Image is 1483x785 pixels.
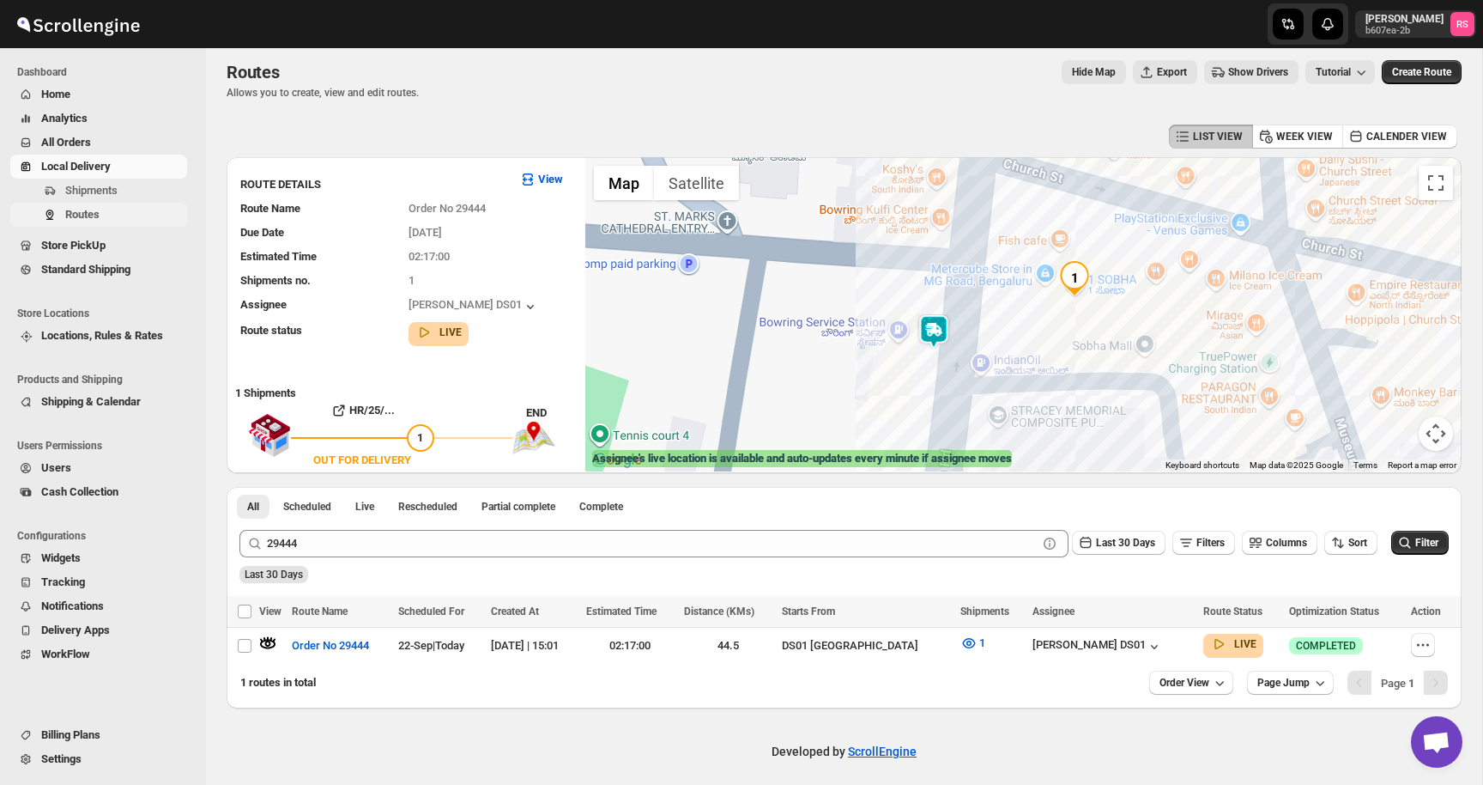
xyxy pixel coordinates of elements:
button: Map action label [1062,60,1126,84]
button: WorkFlow [10,642,187,666]
button: [PERSON_NAME] DS01 [409,298,539,315]
button: Routes [10,203,187,227]
b: HR/25/... [349,404,395,417]
span: Dashboard [17,65,194,79]
span: Store PickUp [41,239,106,252]
span: 02:17:00 [409,250,450,263]
span: Order View [1159,676,1209,690]
div: DS01 [GEOGRAPHIC_DATA] [782,637,950,654]
button: Home [10,82,187,106]
button: LIVE [1210,636,1256,653]
div: 02:17:00 [586,637,674,654]
span: Create Route [1392,65,1451,79]
span: 22-Sep | Today [398,639,464,652]
span: Home [41,88,70,100]
span: CALENDER VIEW [1366,130,1447,143]
span: Local Delivery [41,160,111,173]
button: HR/25/... [291,397,434,424]
span: WEEK VIEW [1276,130,1333,143]
button: Delivery Apps [10,618,187,642]
span: View [259,605,281,618]
span: Page Jump [1257,676,1310,690]
span: Rescheduled [398,500,457,514]
b: LIVE [1234,638,1256,650]
span: Order No 29444 [409,202,486,215]
button: Filters [1172,531,1235,555]
button: Last 30 Days [1072,531,1165,555]
button: Tutorial [1305,60,1375,84]
span: Estimated Time [586,605,657,618]
span: Romil Seth [1450,12,1474,36]
b: LIVE [439,326,462,338]
span: Routes [65,208,100,221]
span: Settings [41,752,82,765]
span: 1 [409,274,415,287]
span: Assignee [240,298,287,311]
span: Cash Collection [41,485,118,498]
a: Terms (opens in new tab) [1353,460,1377,470]
button: CALENDER VIEW [1342,125,1457,149]
span: Filter [1415,537,1438,549]
span: Last 30 Days [1096,537,1155,549]
button: Users [10,456,187,480]
span: Map data ©2025 Google [1250,460,1343,470]
span: Shipments no. [240,274,311,287]
span: Route Name [240,202,300,215]
span: LIST VIEW [1193,130,1243,143]
span: Export [1157,65,1187,79]
button: Tracking [10,570,187,594]
span: Optimization Status [1289,605,1379,618]
b: 1 [1408,677,1414,690]
span: Route Status [1203,605,1262,618]
span: 1 [979,636,985,649]
p: b607ea-2b [1365,26,1444,36]
div: OUT FOR DELIVERY [313,452,411,469]
span: Order No 29444 [292,637,369,654]
span: WorkFlow [41,648,90,660]
a: ScrollEngine [848,745,917,758]
span: Action [1411,605,1441,618]
span: Delivery Apps [41,624,110,636]
button: Filter [1391,531,1449,555]
a: Report a map error [1388,460,1456,470]
span: Shipments [960,605,1009,618]
span: Scheduled [283,500,331,514]
span: 1 routes in total [240,676,316,689]
text: RS [1456,19,1468,30]
button: Locations, Rules & Rates [10,324,187,348]
button: 1 [950,630,996,657]
button: Page Jump [1247,671,1334,695]
button: Cash Collection [10,480,187,504]
button: Create Route [1382,60,1462,84]
button: Shipments [10,179,187,203]
span: Partial complete [481,500,555,514]
span: Notifications [41,599,104,612]
button: Map camera controls [1419,417,1453,451]
button: All routes [237,495,269,519]
button: Settings [10,747,187,771]
span: Store Locations [17,307,194,320]
span: Users Permissions [17,439,194,453]
img: trip_end.png [512,422,555,454]
div: END [526,405,577,422]
span: Route Name [292,605,348,618]
button: View [509,166,573,193]
span: Created At [491,605,539,618]
span: Users [41,461,71,474]
button: Show street map [594,166,654,200]
span: Page [1381,677,1414,690]
span: [DATE] [409,226,442,239]
button: Export [1133,60,1197,84]
span: Live [355,500,374,514]
span: Sort [1348,537,1367,549]
button: [PERSON_NAME] DS01 [1032,638,1163,655]
span: Analytics [41,112,88,125]
span: Last 30 Days [245,569,303,581]
p: Developed by [772,743,917,760]
div: 1 [1057,261,1092,295]
span: Shipping & Calendar [41,395,141,408]
label: Assignee's live location is available and auto-updates every minute if assignee moves [592,450,1012,467]
img: shop.svg [248,402,291,469]
span: Complete [579,500,623,514]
